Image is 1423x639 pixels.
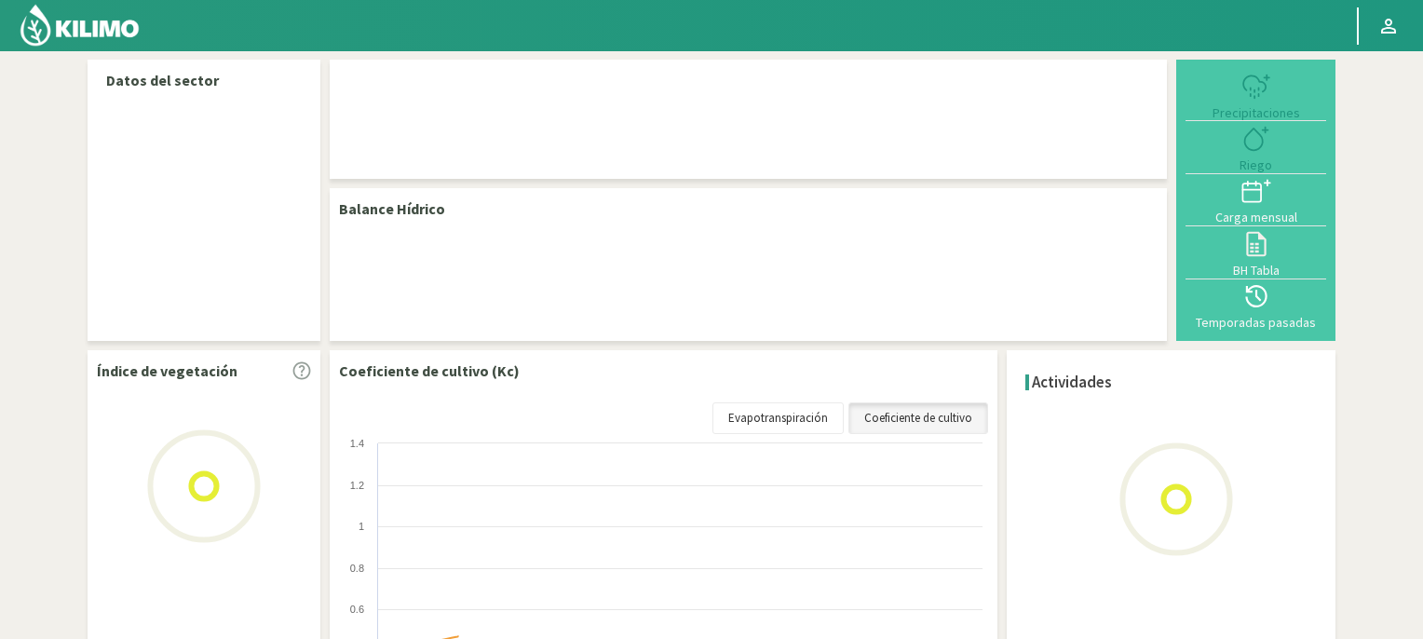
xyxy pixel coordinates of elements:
[1186,121,1326,173] button: Riego
[1191,106,1321,119] div: Precipitaciones
[350,438,364,449] text: 1.4
[339,197,445,220] p: Balance Hídrico
[1186,279,1326,332] button: Temporadas pasadas
[97,360,237,382] p: Índice de vegetación
[1186,174,1326,226] button: Carga mensual
[350,604,364,615] text: 0.6
[1083,406,1269,592] img: Loading...
[359,521,364,532] text: 1
[111,393,297,579] img: Loading...
[339,360,520,382] p: Coeficiente de cultivo (Kc)
[1186,69,1326,121] button: Precipitaciones
[350,563,364,574] text: 0.8
[1191,211,1321,224] div: Carga mensual
[350,480,364,491] text: 1.2
[712,402,844,434] a: Evapotranspiración
[1032,374,1112,391] h4: Actividades
[106,69,302,91] p: Datos del sector
[1191,264,1321,277] div: BH Tabla
[19,3,141,48] img: Kilimo
[1186,226,1326,279] button: BH Tabla
[1191,158,1321,171] div: Riego
[848,402,988,434] a: Coeficiente de cultivo
[1191,316,1321,329] div: Temporadas pasadas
